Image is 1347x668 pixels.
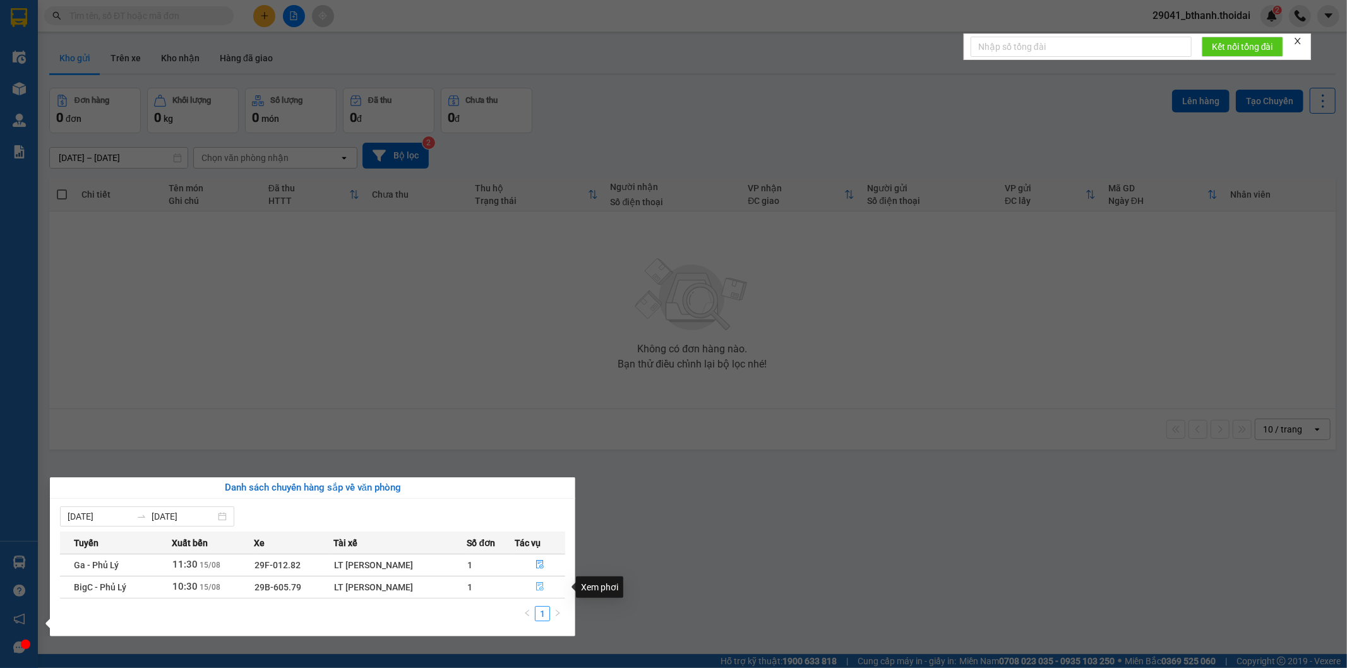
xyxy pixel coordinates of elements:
[971,37,1192,57] input: Nhập số tổng đài
[535,606,550,621] li: 1
[1212,40,1273,54] span: Kết nối tổng đài
[576,576,623,598] div: Xem phơi
[1293,37,1302,45] span: close
[536,607,549,621] a: 1
[524,609,531,617] span: left
[74,560,119,570] span: Ga - Phủ Lý
[515,577,565,597] button: file-done
[515,555,565,575] button: file-done
[254,560,301,570] span: 29F-012.82
[172,581,198,592] span: 10:30
[74,536,99,550] span: Tuyến
[468,560,473,570] span: 1
[74,582,126,592] span: BigC - Phủ Lý
[536,560,544,570] span: file-done
[333,536,357,550] span: Tài xế
[200,561,220,570] span: 15/08
[172,559,198,570] span: 11:30
[172,536,208,550] span: Xuất bến
[136,511,147,522] span: swap-right
[550,606,565,621] button: right
[60,480,565,496] div: Danh sách chuyến hàng sắp về văn phòng
[254,582,301,592] span: 29B-605.79
[136,511,147,522] span: to
[554,609,561,617] span: right
[520,606,535,621] button: left
[334,580,466,594] div: LT [PERSON_NAME]
[254,536,265,550] span: Xe
[334,558,466,572] div: LT [PERSON_NAME]
[152,510,215,523] input: Đến ngày
[536,582,544,592] span: file-done
[515,536,541,550] span: Tác vụ
[520,606,535,621] li: Previous Page
[550,606,565,621] li: Next Page
[1202,37,1283,57] button: Kết nối tổng đài
[468,582,473,592] span: 1
[200,583,220,592] span: 15/08
[467,536,496,550] span: Số đơn
[68,510,131,523] input: Từ ngày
